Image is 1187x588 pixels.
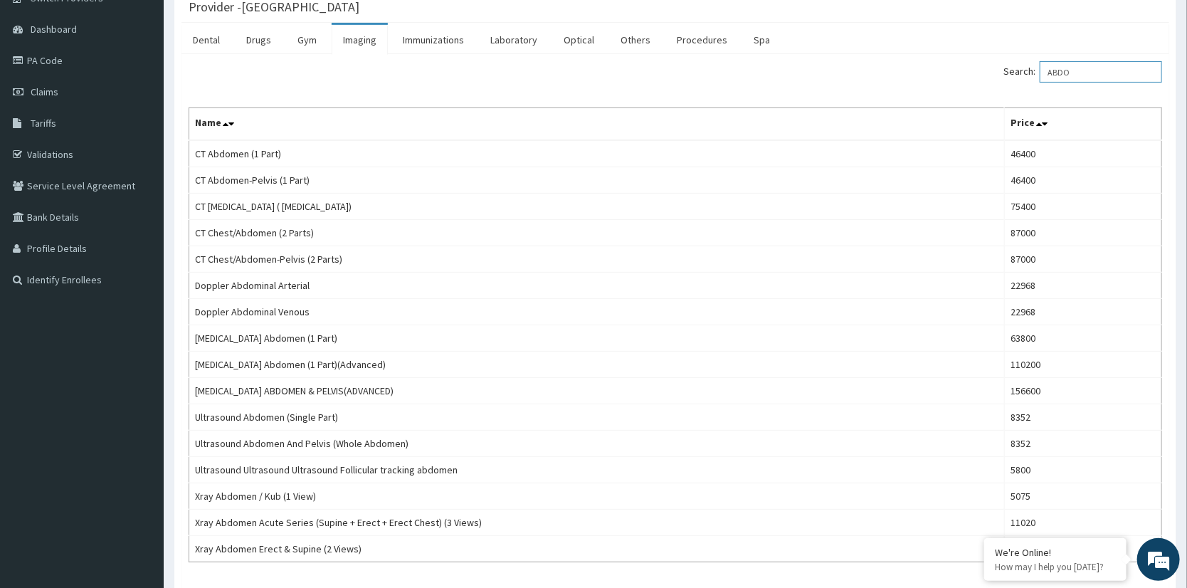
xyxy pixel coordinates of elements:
td: 75400 [1004,194,1161,220]
a: Laboratory [479,25,549,55]
td: Xray Abdomen / Kub (1 View) [189,483,1005,510]
td: CT Abdomen-Pelvis (1 Part) [189,167,1005,194]
td: Xray Abdomen Erect & Supine (2 Views) [189,536,1005,562]
td: 5800 [1004,457,1161,483]
a: Others [609,25,662,55]
td: Xray Abdomen Acute Series (Supine + Erect + Erect Chest) (3 Views) [189,510,1005,536]
div: Chat with us now [74,80,239,98]
th: Name [189,108,1005,141]
td: CT Abdomen (1 Part) [189,140,1005,167]
td: 46400 [1004,167,1161,194]
a: Spa [742,25,781,55]
img: d_794563401_company_1708531726252_794563401 [26,71,58,107]
td: CT Chest/Abdomen-Pelvis (2 Parts) [189,246,1005,273]
td: Doppler Abdominal Arterial [189,273,1005,299]
a: Optical [552,25,606,55]
td: 156600 [1004,378,1161,404]
td: 8352 [1004,404,1161,431]
td: 22968 [1004,299,1161,325]
a: Drugs [235,25,283,55]
span: We're online! [83,179,196,323]
a: Imaging [332,25,388,55]
td: 6525 [1004,536,1161,562]
td: Doppler Abdominal Venous [189,299,1005,325]
td: 110200 [1004,352,1161,378]
td: 8352 [1004,431,1161,457]
td: 87000 [1004,220,1161,246]
td: Ultrasound Abdomen And Pelvis (Whole Abdomen) [189,431,1005,457]
td: 63800 [1004,325,1161,352]
td: [MEDICAL_DATA] Abdomen (1 Part) [189,325,1005,352]
textarea: Type your message and hit 'Enter' [7,389,271,439]
p: How may I help you today? [995,561,1116,573]
th: Price [1004,108,1161,141]
a: Immunizations [391,25,475,55]
span: Tariffs [31,117,56,130]
td: 5075 [1004,483,1161,510]
td: 11020 [1004,510,1161,536]
a: Gym [286,25,328,55]
td: 46400 [1004,140,1161,167]
h3: Provider - [GEOGRAPHIC_DATA] [189,1,359,14]
td: 87000 [1004,246,1161,273]
div: We're Online! [995,546,1116,559]
input: Search: [1040,61,1162,83]
div: Minimize live chat window [233,7,268,41]
label: Search: [1003,61,1162,83]
td: 22968 [1004,273,1161,299]
td: [MEDICAL_DATA] ABDOMEN & PELVIS(ADVANCED) [189,378,1005,404]
span: Claims [31,85,58,98]
td: CT Chest/Abdomen (2 Parts) [189,220,1005,246]
td: [MEDICAL_DATA] Abdomen (1 Part)(Advanced) [189,352,1005,378]
td: CT [MEDICAL_DATA] ( [MEDICAL_DATA]) [189,194,1005,220]
a: Procedures [665,25,739,55]
span: Dashboard [31,23,77,36]
a: Dental [181,25,231,55]
td: Ultrasound Ultrasound Ultrasound Follicular tracking abdomen [189,457,1005,483]
td: Ultrasound Abdomen (Single Part) [189,404,1005,431]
